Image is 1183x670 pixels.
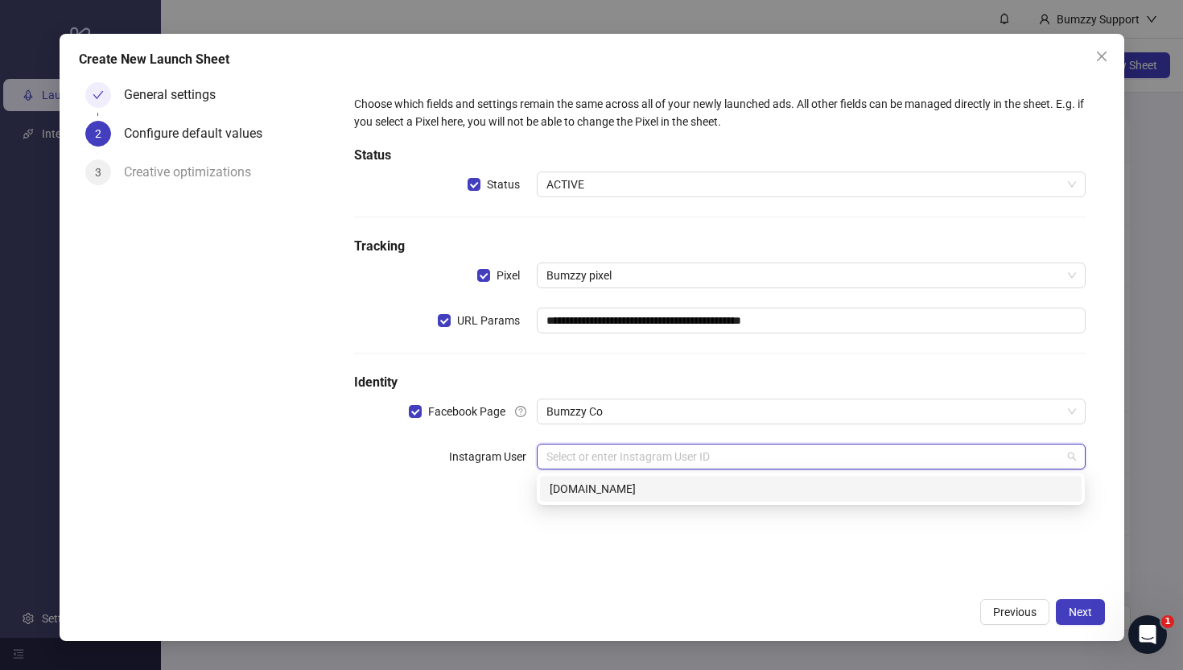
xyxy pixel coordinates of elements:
span: Next [1069,606,1092,618]
button: Close [1089,43,1115,69]
button: Previous [980,599,1049,625]
span: URL Params [451,312,526,329]
iframe: Intercom live chat [1128,615,1167,654]
span: 2 [95,127,101,140]
span: Facebook Page [422,403,512,420]
div: Configure default values [124,121,275,147]
span: question-circle [515,406,526,417]
h5: Tracking [354,237,1085,256]
h5: Identity [354,373,1085,392]
span: Status [480,176,526,193]
span: Previous [993,606,1037,618]
div: Choose which fields and settings remain the same across all of your newly launched ads. All other... [354,95,1085,130]
span: 1 [1161,615,1174,628]
div: Create New Launch Sheet [79,50,1105,69]
label: Instagram User [449,444,537,469]
div: [DOMAIN_NAME] [550,480,1072,498]
span: check [93,89,104,101]
div: General settings [124,82,229,108]
h5: Status [354,146,1085,165]
div: bumzzy.co [540,476,1082,502]
span: 3 [95,166,101,179]
div: Creative optimizations [124,159,264,185]
span: Bumzzy Co [546,399,1075,424]
span: Pixel [490,267,526,284]
span: close [1095,50,1108,63]
span: ACTIVE [546,172,1075,196]
span: Bumzzy pixel [546,263,1075,287]
button: Next [1056,599,1105,625]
